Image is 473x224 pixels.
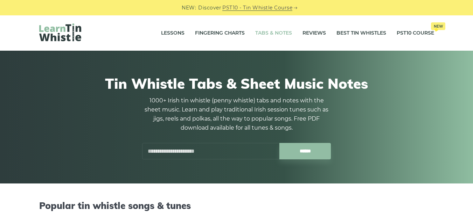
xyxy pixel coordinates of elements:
a: Tabs & Notes [255,24,292,42]
p: 1000+ Irish tin whistle (penny whistle) tabs and notes with the sheet music. Learn and play tradi... [142,96,331,132]
img: LearnTinWhistle.com [39,23,81,41]
h1: Tin Whistle Tabs & Sheet Music Notes [39,75,434,92]
a: Lessons [161,24,185,42]
a: PST10 CourseNew [397,24,434,42]
a: Best Tin Whistles [336,24,386,42]
a: Reviews [302,24,326,42]
span: New [431,22,445,30]
a: Fingering Charts [195,24,245,42]
h2: Popular tin whistle songs & tunes [39,200,434,211]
